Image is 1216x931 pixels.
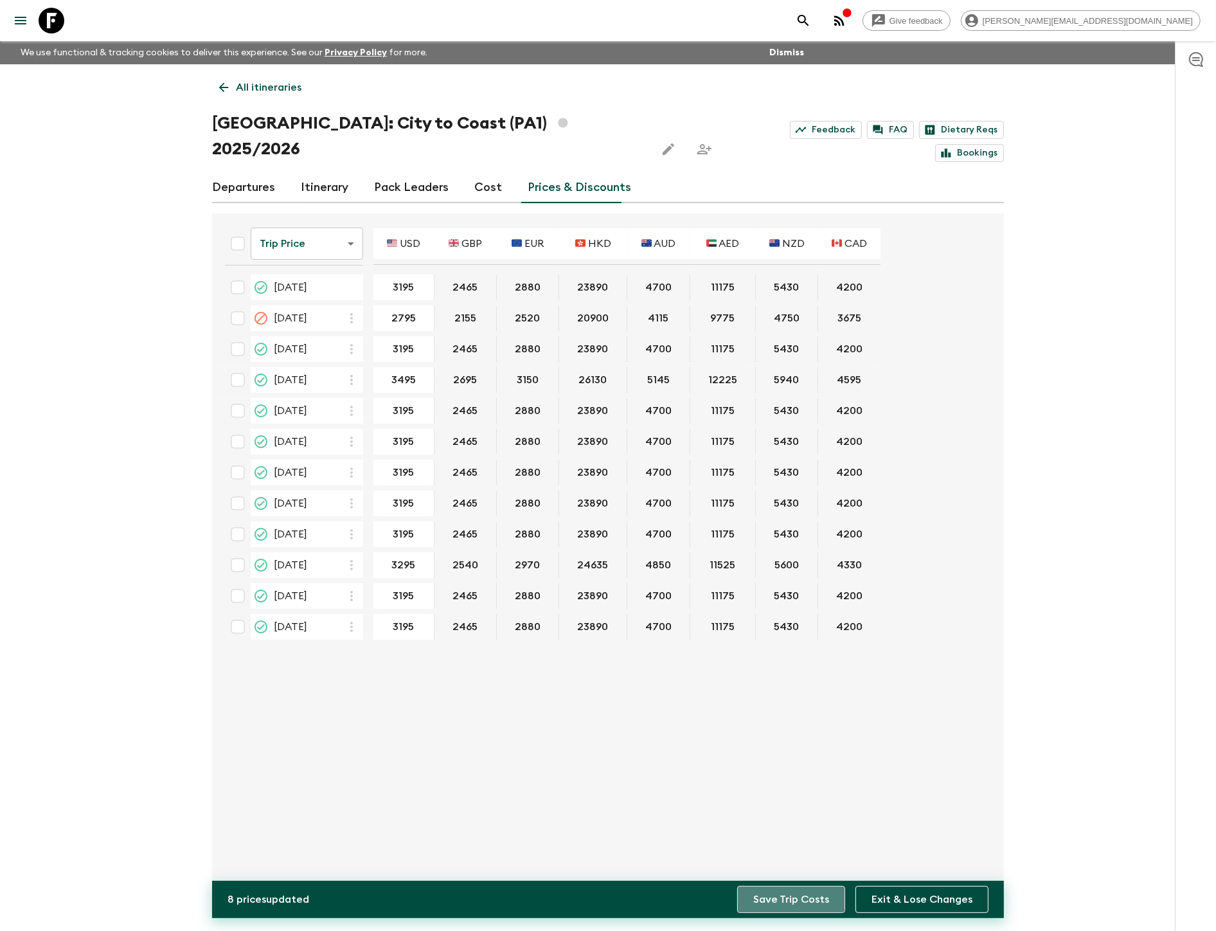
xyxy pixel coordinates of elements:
button: Dismiss [766,44,807,62]
button: 5145 [632,367,685,393]
a: Privacy Policy [325,48,387,57]
button: 2465 [438,491,494,516]
button: 2880 [499,521,556,547]
div: 07 Feb 2026; 🇳🇿 NZD [756,429,818,455]
button: 2465 [438,275,494,300]
div: 20 Jun 2026; 🇺🇸 USD [373,614,434,640]
div: 14 Mar 2026; 🇦🇪 AED [690,491,756,516]
div: 21 Feb 2026; 🇨🇦 CAD [818,460,881,485]
svg: On Sale [253,434,269,449]
span: [DATE] [274,403,307,419]
p: 🇬🇧 GBP [449,236,483,251]
span: [DATE] [274,557,307,573]
button: 2880 [499,398,556,424]
svg: On Sale [253,619,269,635]
span: [DATE] [274,280,307,295]
div: 20 Jun 2026; 🇬🇧 GBP [434,614,497,640]
div: 22 Nov 2025; 🇦🇪 AED [690,336,756,362]
div: 20 Jun 2026; 🇦🇺 AUD [627,614,690,640]
div: 27 Dec 2025; 🇳🇿 NZD [756,367,818,393]
button: 23890 [562,336,624,362]
a: Itinerary [301,172,348,203]
div: 28 Mar 2026; 🇦🇺 AUD [627,521,690,547]
button: 11175 [695,429,750,455]
button: 3195 [378,460,430,485]
button: 4700 [630,460,687,485]
p: 🇭🇰 HKD [575,236,611,251]
a: Feedback [790,121,862,139]
div: 14 Mar 2026; 🇬🇧 GBP [434,491,497,516]
button: 11175 [695,583,750,609]
div: 23 May 2026; 🇦🇺 AUD [627,583,690,609]
button: 11175 [695,275,750,300]
div: 23 May 2026; 🇨🇦 CAD [818,583,881,609]
div: Trip Price [251,226,363,262]
button: 5430 [759,521,815,547]
div: 04 Apr 2026; 🇨🇦 CAD [818,552,881,578]
button: menu [8,8,33,33]
button: 2695 [438,367,493,393]
div: 04 Apr 2026; 🇪🇺 EUR [497,552,559,578]
span: [DATE] [274,496,307,511]
p: 🇳🇿 NZD [769,236,805,251]
div: 28 Mar 2026; 🇺🇸 USD [373,521,434,547]
span: Give feedback [882,16,950,26]
div: 04 Apr 2026; 🇦🇪 AED [690,552,756,578]
button: 4700 [630,614,687,640]
div: 23 May 2026; 🇦🇪 AED [690,583,756,609]
div: 07 Feb 2026; 🇬🇧 GBP [434,429,497,455]
div: 21 Feb 2026; 🇪🇺 EUR [497,460,559,485]
div: 11 Oct 2025; 🇬🇧 GBP [434,305,497,331]
button: 2465 [438,429,494,455]
button: 11525 [695,552,751,578]
button: 4700 [630,491,687,516]
button: 4700 [630,398,687,424]
div: 28 Mar 2026; 🇭🇰 HKD [559,521,627,547]
div: 17 Jan 2026; 🇪🇺 EUR [497,398,559,424]
button: 5430 [759,398,815,424]
button: 23890 [562,275,624,300]
button: 4750 [758,305,815,331]
button: Save Trip Costs [737,886,845,913]
button: 23890 [562,583,624,609]
a: Prices & Discounts [528,172,631,203]
div: 22 Nov 2025; 🇨🇦 CAD [818,336,881,362]
button: 23890 [562,614,624,640]
button: 4700 [630,336,687,362]
button: 5430 [759,491,815,516]
div: 27 Dec 2025; 🇨🇦 CAD [818,367,881,393]
button: 2880 [499,491,556,516]
div: 20 Jun 2026; 🇪🇺 EUR [497,614,559,640]
button: 3195 [378,583,430,609]
a: Pack Leaders [374,172,449,203]
div: 20 Jun 2026; 🇭🇰 HKD [559,614,627,640]
div: 20 Jun 2026; 🇦🇪 AED [690,614,756,640]
div: 13 Sep 2025; 🇦🇺 AUD [627,275,690,300]
button: 4850 [630,552,687,578]
button: 3195 [378,521,430,547]
button: 3195 [378,491,430,516]
div: 21 Feb 2026; 🇦🇺 AUD [627,460,690,485]
button: 2880 [499,275,556,300]
button: 4330 [821,552,877,578]
button: 5430 [759,275,815,300]
div: 14 Mar 2026; 🇦🇺 AUD [627,491,690,516]
div: 27 Dec 2025; 🇦🇺 AUD [627,367,690,393]
div: 27 Dec 2025; 🇺🇸 USD [373,367,434,393]
span: [DATE] [274,372,307,388]
button: 4200 [821,491,878,516]
a: All itineraries [212,75,308,100]
p: 8 price s updated [228,892,309,907]
div: 27 Dec 2025; 🇬🇧 GBP [434,367,497,393]
button: 11175 [695,521,750,547]
button: 5430 [759,429,815,455]
div: 04 Apr 2026; 🇺🇸 USD [373,552,434,578]
p: 🇪🇺 EUR [512,236,544,251]
div: 11 Oct 2025; 🇨🇦 CAD [818,305,881,331]
button: 20900 [562,305,624,331]
div: 14 Mar 2026; 🇭🇰 HKD [559,491,627,516]
div: 04 Apr 2026; 🇦🇺 AUD [627,552,690,578]
button: 4700 [630,583,687,609]
a: FAQ [867,121,914,139]
button: 5430 [759,583,815,609]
